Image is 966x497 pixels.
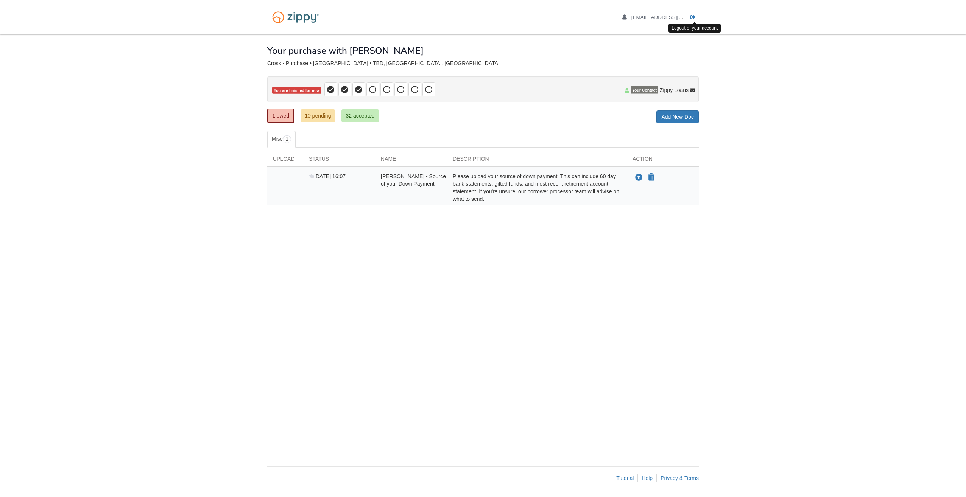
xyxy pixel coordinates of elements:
div: Name [375,155,447,166]
a: 10 pending [301,109,335,122]
img: Logo [267,8,324,27]
div: Action [627,155,699,166]
button: Declare Robert Cross - Source of your Down Payment not applicable [647,173,655,182]
a: Privacy & Terms [661,475,699,481]
span: [DATE] 16:07 [309,173,346,179]
span: [PERSON_NAME] - Source of your Down Payment [381,173,446,187]
span: 1 [283,135,291,143]
a: 1 owed [267,109,294,123]
a: Help [642,475,653,481]
a: Log out [690,14,699,22]
a: Add New Doc [656,110,699,123]
div: Status [303,155,375,166]
div: Cross - Purchase • [GEOGRAPHIC_DATA] • TBD, [GEOGRAPHIC_DATA], [GEOGRAPHIC_DATA] [267,60,699,67]
div: Description [447,155,627,166]
span: funnylemon55@gmail.com [631,14,718,20]
a: Tutorial [616,475,634,481]
span: You are finished for now [272,87,321,94]
span: Zippy Loans [660,86,689,94]
a: edit profile [622,14,718,22]
span: Your Contact [631,86,658,94]
div: Upload [267,155,303,166]
h1: Your purchase with [PERSON_NAME] [267,46,424,56]
button: Upload Robert Cross - Source of your Down Payment [634,172,643,182]
div: Please upload your source of down payment. This can include 60 day bank statements, gifted funds,... [447,172,627,203]
a: 32 accepted [341,109,379,122]
a: Misc [267,131,296,148]
div: Logout of your account [668,24,721,33]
